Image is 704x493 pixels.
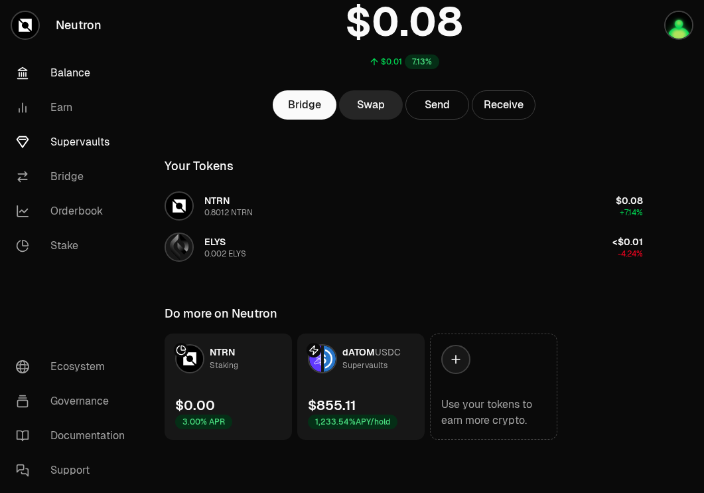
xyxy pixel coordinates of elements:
[204,195,230,207] span: NTRN
[204,236,226,248] span: ELYS
[308,415,397,429] div: 1,233.54% APY/hold
[339,90,403,120] a: Swap
[204,248,246,259] div: 0.002 ELYS
[297,334,425,440] a: dATOM LogoUSDC LogodATOMUSDCSupervaults$855.111,233.54%APY/hold
[165,157,234,175] div: Your Tokens
[618,248,643,259] span: -4.24%
[430,334,557,440] a: Use your tokens to earn more crypto.
[166,193,192,219] img: NTRN Logo
[666,12,692,39] img: Atom Staking
[210,359,238,372] div: Staking
[5,159,143,194] a: Bridge
[405,54,439,69] div: 7.13%
[5,90,143,125] a: Earn
[308,396,356,415] div: $855.11
[5,194,143,229] a: Orderbook
[381,56,402,67] div: $0.01
[5,419,143,453] a: Documentation
[5,384,143,419] a: Governance
[165,334,292,440] a: NTRN LogoNTRNStaking$0.003.00% APR
[309,345,321,372] img: dATOM Logo
[210,346,235,358] span: NTRN
[612,236,643,248] span: <$0.01
[342,359,387,372] div: Supervaults
[5,453,143,488] a: Support
[5,229,143,263] a: Stake
[620,207,643,218] span: +7.14%
[165,304,277,323] div: Do more on Neutron
[176,345,203,372] img: NTRN Logo
[157,227,651,267] button: ELYS LogoELYS0.002 ELYS<$0.01-4.24%
[157,186,651,226] button: NTRN LogoNTRN0.8012 NTRN$0.08+7.14%
[5,56,143,90] a: Balance
[175,415,232,429] div: 3.00% APR
[441,397,546,429] div: Use your tokens to earn more crypto.
[472,90,535,120] button: Receive
[204,207,253,218] div: 0.8012 NTRN
[375,346,401,358] span: USDC
[616,195,643,207] span: $0.08
[5,125,143,159] a: Supervaults
[5,349,143,384] a: Ecosystem
[324,345,336,372] img: USDC Logo
[166,234,192,260] img: ELYS Logo
[175,396,215,415] div: $0.00
[405,90,469,120] button: Send
[342,346,375,358] span: dATOM
[273,90,336,120] a: Bridge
